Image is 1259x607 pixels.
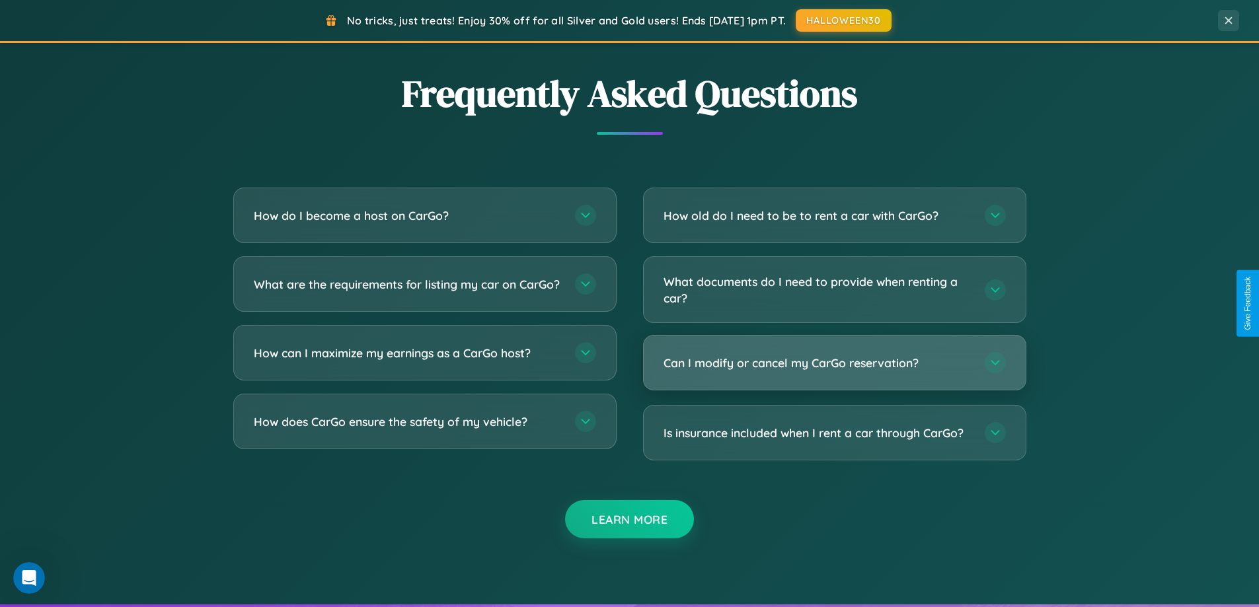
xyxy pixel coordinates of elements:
[565,500,694,538] button: Learn More
[254,207,562,224] h3: How do I become a host on CarGo?
[347,14,786,27] span: No tricks, just treats! Enjoy 30% off for all Silver and Gold users! Ends [DATE] 1pm PT.
[664,425,972,441] h3: Is insurance included when I rent a car through CarGo?
[664,355,972,371] h3: Can I modify or cancel my CarGo reservation?
[664,273,972,306] h3: What documents do I need to provide when renting a car?
[254,345,562,361] h3: How can I maximize my earnings as a CarGo host?
[664,207,972,224] h3: How old do I need to be to rent a car with CarGo?
[796,9,892,32] button: HALLOWEEN30
[254,413,562,430] h3: How does CarGo ensure the safety of my vehicle?
[1243,277,1252,330] div: Give Feedback
[254,276,562,293] h3: What are the requirements for listing my car on CarGo?
[13,562,45,594] iframe: Intercom live chat
[233,68,1026,119] h2: Frequently Asked Questions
